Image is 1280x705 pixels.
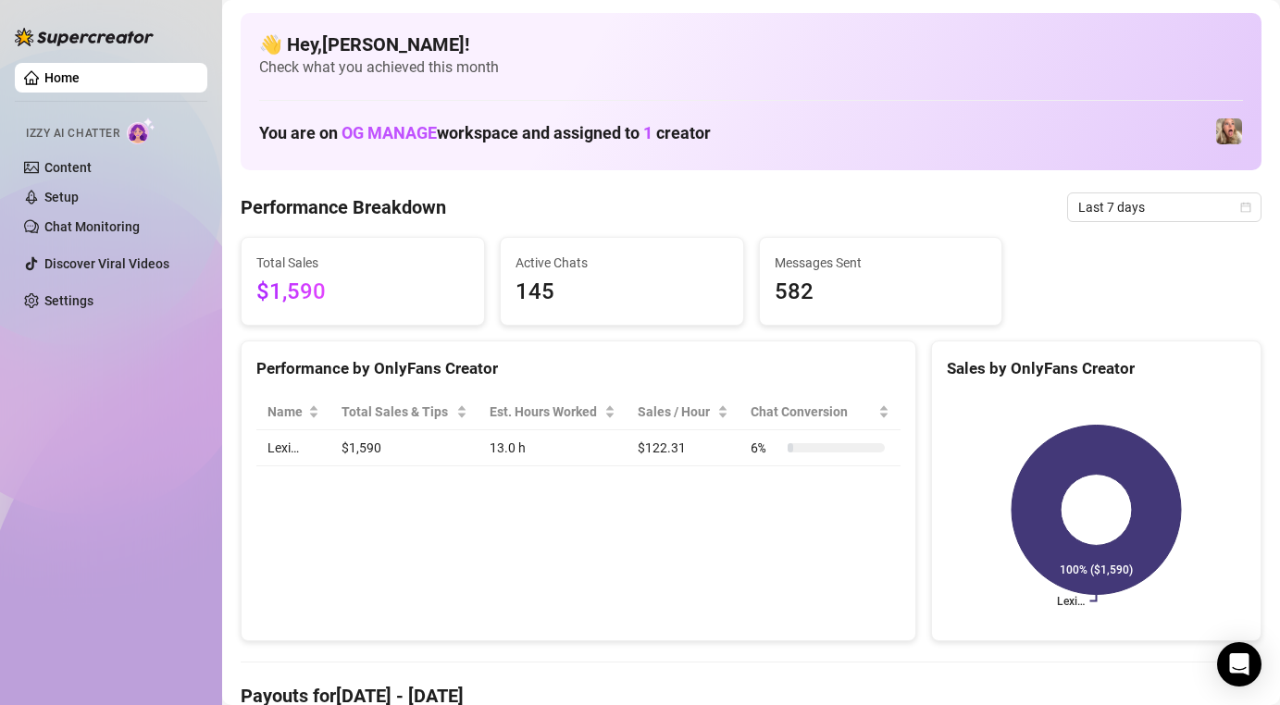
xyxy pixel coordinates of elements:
span: Last 7 days [1078,193,1250,221]
span: Izzy AI Chatter [26,125,119,142]
span: Name [267,402,304,422]
th: Sales / Hour [627,394,739,430]
td: $1,590 [330,430,478,466]
h1: You are on workspace and assigned to creator [259,123,711,143]
img: AI Chatter [127,117,155,144]
span: Total Sales [256,253,469,273]
div: Est. Hours Worked [490,402,602,422]
h4: 👋 Hey, [PERSON_NAME] ! [259,31,1243,57]
span: Check what you achieved this month [259,57,1243,78]
th: Name [256,394,330,430]
span: Messages Sent [775,253,988,273]
span: Sales / Hour [638,402,713,422]
a: Settings [44,293,93,308]
span: 6 % [751,438,780,458]
span: Chat Conversion [751,402,875,422]
a: Chat Monitoring [44,219,140,234]
text: Lexi… [1057,595,1085,608]
h4: Performance Breakdown [241,194,446,220]
img: Lexi [1216,118,1242,144]
a: Setup [44,190,79,204]
td: $122.31 [627,430,739,466]
td: Lexi… [256,430,330,466]
span: OG MANAGE [342,123,437,142]
span: $1,590 [256,275,469,310]
div: Sales by OnlyFans Creator [947,356,1246,381]
span: 145 [516,275,728,310]
div: Open Intercom Messenger [1217,642,1261,686]
img: logo-BBDzfeDw.svg [15,28,154,46]
a: Discover Viral Videos [44,256,169,271]
th: Chat Conversion [739,394,901,430]
td: 13.0 h [478,430,628,466]
a: Home [44,70,80,85]
span: calendar [1240,202,1251,213]
div: Performance by OnlyFans Creator [256,356,901,381]
span: 1 [643,123,652,142]
span: Active Chats [516,253,728,273]
span: Total Sales & Tips [342,402,453,422]
span: 582 [775,275,988,310]
th: Total Sales & Tips [330,394,478,430]
a: Content [44,160,92,175]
